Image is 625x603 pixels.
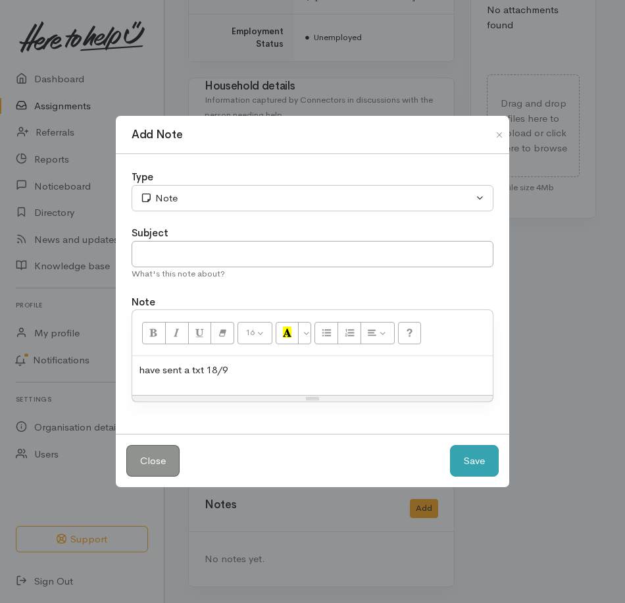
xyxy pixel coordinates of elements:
[126,445,180,477] button: Close
[132,267,493,280] div: What's this note about?
[361,322,395,344] button: Paragraph
[140,191,473,206] div: Note
[132,170,153,185] label: Type
[450,445,499,477] button: Save
[337,322,361,344] button: Ordered list (CTRL+SHIFT+NUM8)
[132,396,493,402] div: Resize
[489,127,510,143] button: Close
[132,295,155,310] label: Note
[245,327,255,338] span: 16
[211,322,234,344] button: Remove Font Style (CTRL+\)
[238,322,272,344] button: Font Size
[398,322,422,344] button: Help
[298,322,311,344] button: More Color
[132,126,182,144] h1: Add Note
[132,185,493,212] button: Note
[165,322,189,344] button: Italic (CTRL+I)
[276,322,299,344] button: Recent Color
[139,363,486,378] p: have sent a txt 18/9
[142,322,166,344] button: Bold (CTRL+B)
[188,322,212,344] button: Underline (CTRL+U)
[314,322,338,344] button: Unordered list (CTRL+SHIFT+NUM7)
[132,226,168,241] label: Subject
